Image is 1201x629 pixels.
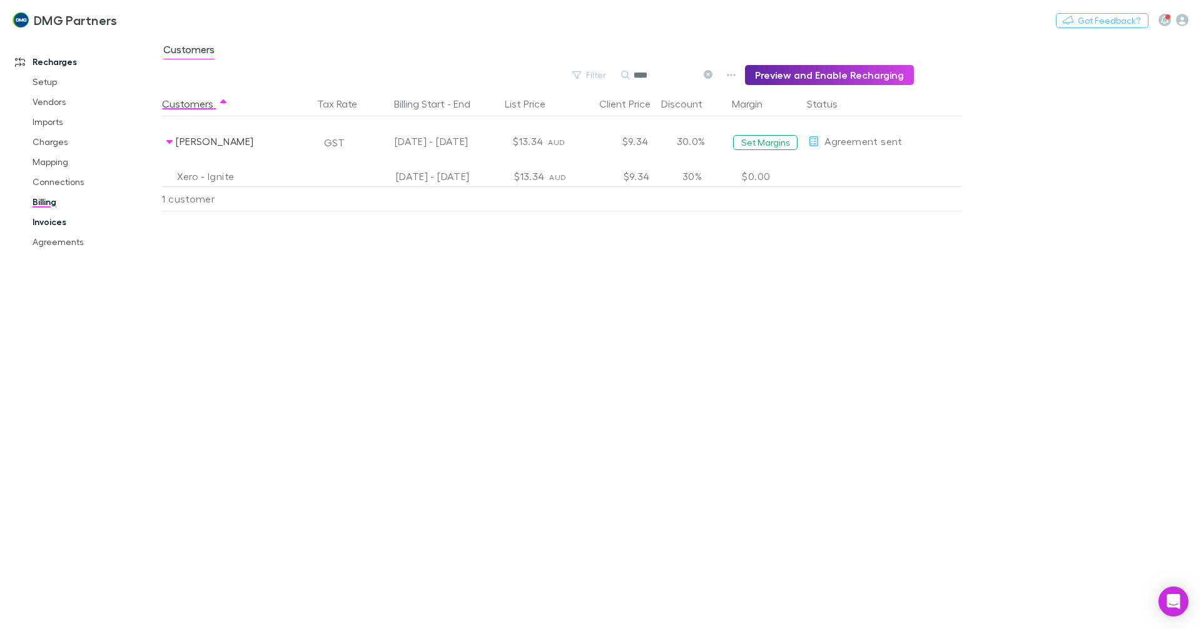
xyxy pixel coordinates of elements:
button: Margin [732,91,778,116]
img: DMG Partners's Logo [13,13,29,28]
div: Xero - Ignite [177,166,307,186]
div: $9.34 [579,166,654,186]
a: Vendors [20,92,169,112]
a: Connections [20,172,169,192]
div: [DATE] - [DATE] [362,166,474,186]
span: Customers [163,43,215,59]
button: Set Margins [733,135,798,150]
a: Charges [20,132,169,152]
div: 30% [654,166,729,186]
div: $9.34 [578,116,653,166]
a: Recharges [3,52,169,72]
button: GST [318,133,350,153]
button: Tax Rate [317,91,372,116]
a: Agreements [20,232,169,252]
span: Agreement sent [824,135,902,147]
button: Preview and Enable Recharging [745,65,914,85]
a: Invoices [20,212,169,232]
div: 1 customer [162,186,312,211]
div: [DATE] - [DATE] [365,116,468,166]
div: $13.34 [474,166,549,186]
div: [PERSON_NAME] [176,116,308,166]
button: Client Price [599,91,666,116]
h3: DMG Partners [34,13,118,28]
button: Billing Start - End [394,91,485,116]
button: List Price [505,91,560,116]
a: Mapping [20,152,169,172]
div: Open Intercom Messenger [1158,586,1188,616]
span: AUD [549,173,566,182]
a: Setup [20,72,169,92]
a: Imports [20,112,169,132]
button: Customers [162,91,228,116]
span: AUD [548,138,565,147]
div: 30.0% [653,116,728,166]
div: $0.00 [729,166,804,186]
a: Billing [20,192,169,212]
a: DMG Partners [5,5,124,35]
button: Discount [661,91,717,116]
button: Filter [566,68,614,83]
button: Got Feedback? [1056,13,1148,28]
div: [PERSON_NAME]GST[DATE] - [DATE]$13.34AUD$9.3430.0%Set MarginsAgreement sent [162,116,968,166]
button: Status [807,91,853,116]
div: $13.34 [473,116,548,166]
